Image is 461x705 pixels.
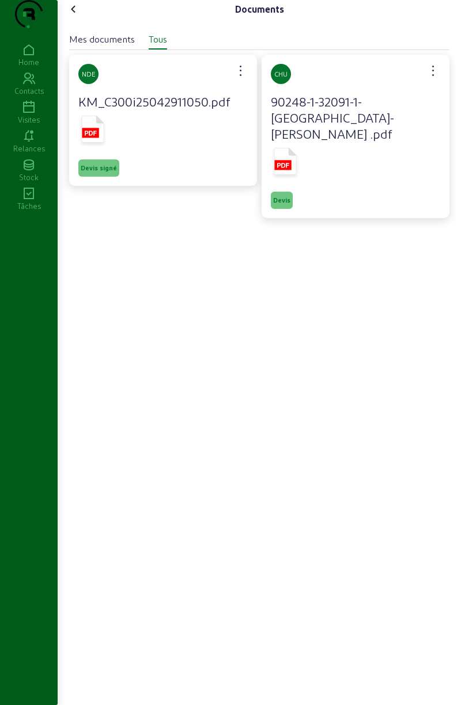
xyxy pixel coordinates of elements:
[69,32,135,46] div: Mes documents
[81,164,117,172] span: Devis signé
[78,64,99,84] div: NDE
[149,32,167,46] div: Tous
[78,93,248,109] h4: KM_C300i25042911050.pdf
[273,196,290,204] span: Devis
[235,2,284,16] div: Documents
[271,93,440,142] h4: 90248-1-32091-1-[GEOGRAPHIC_DATA]-[PERSON_NAME] .pdf
[271,64,291,84] div: CHU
